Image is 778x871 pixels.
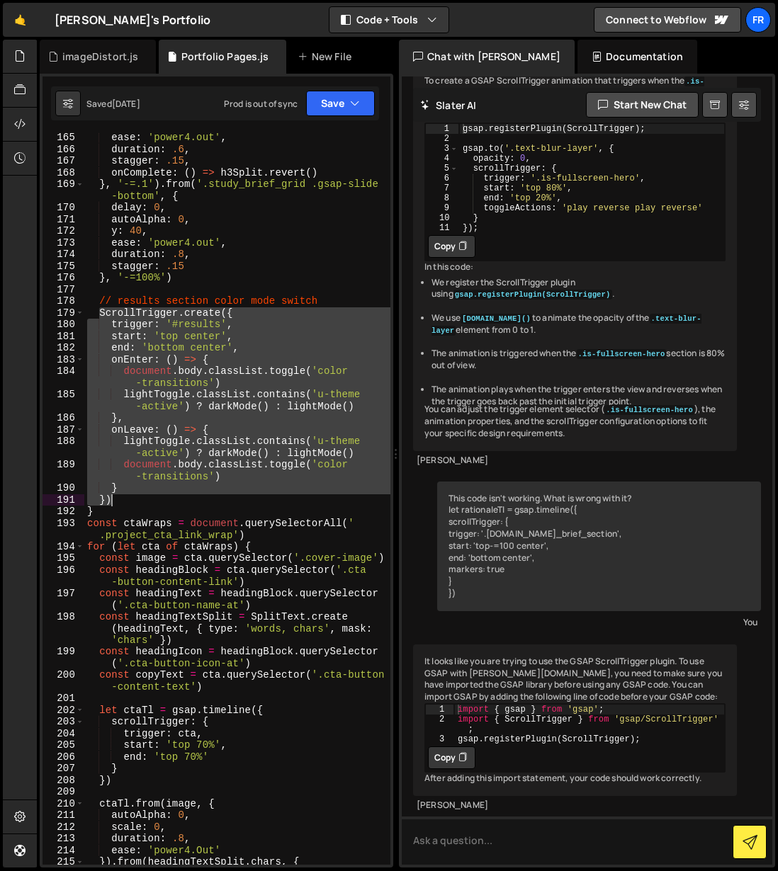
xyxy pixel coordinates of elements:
div: 200 [43,669,84,693]
div: 9 [426,203,458,213]
code: [DOMAIN_NAME]() [461,314,532,324]
div: 207 [43,763,84,775]
code: .is-fullscreen-hero [424,76,704,98]
button: Code + Tools [329,7,449,33]
div: 166 [43,144,84,156]
div: [PERSON_NAME] [417,799,733,812]
div: 2 [426,715,453,734]
button: Copy [428,746,475,769]
li: We use to animate the opacity of the element from 0 to 1. [432,312,726,336]
code: .is-fullscreen-hero [604,405,694,415]
div: 184 [43,365,84,389]
div: 212 [43,821,84,833]
div: 195 [43,552,84,564]
div: 201 [43,693,84,705]
div: 206 [43,751,84,763]
div: imageDistort.js [62,50,138,64]
li: We register the ScrollTrigger plugin using . [432,277,726,301]
code: .is-fullscreen-hero [577,349,667,359]
div: 181 [43,331,84,343]
button: Save [306,91,375,116]
div: 192 [43,506,84,518]
div: 205 [43,739,84,751]
div: 182 [43,342,84,354]
div: 2 [426,134,458,144]
div: 188 [43,435,84,459]
div: 165 [43,132,84,144]
div: 169 [43,178,84,202]
div: 211 [43,809,84,821]
div: 176 [43,272,84,284]
div: 215 [43,856,84,868]
div: 186 [43,412,84,424]
code: .text-blur-layer [432,314,701,336]
div: 6 [426,173,458,183]
li: The animation is triggered when the section is 80% out of view. [432,348,726,372]
div: 203 [43,716,84,728]
a: Fr [745,7,771,33]
div: 214 [43,845,84,857]
div: You [441,615,757,630]
div: 180 [43,319,84,331]
div: [PERSON_NAME] [417,455,733,467]
a: 🤙 [3,3,38,37]
div: 11 [426,223,458,233]
div: 196 [43,564,84,588]
div: 167 [43,155,84,167]
div: Saved [86,98,140,110]
div: 193 [43,518,84,541]
div: [PERSON_NAME]'s Portfolio [55,11,210,28]
h2: Slater AI [420,98,477,112]
div: It looks like you are trying to use the GSAP ScrollTrigger plugin. To use GSAP with [PERSON_NAME]... [413,644,737,796]
div: This code isn't working. What is wrong with it? let rationaleTl = gsap.timeline({ scrollTrigger: ... [437,482,761,611]
div: 3 [426,734,453,744]
div: 170 [43,202,84,214]
div: 209 [43,786,84,798]
div: 5 [426,164,458,173]
div: 191 [43,494,84,506]
div: 7 [426,183,458,193]
div: 175 [43,261,84,273]
div: 199 [43,646,84,669]
div: New File [298,50,357,64]
div: 208 [43,775,84,787]
div: 1 [426,124,458,134]
div: 3 [426,144,458,154]
div: 187 [43,424,84,436]
div: 178 [43,295,84,307]
div: 189 [43,459,84,482]
div: Portfolio Pages.js [181,50,269,64]
div: 1 [426,705,453,715]
div: [DATE] [112,98,140,110]
div: Documentation [577,40,697,74]
li: The animation plays when the trigger enters the view and reverses when the trigger goes back past... [432,384,726,408]
div: 8 [426,193,458,203]
div: 204 [43,728,84,740]
button: Start new chat [586,92,699,118]
div: 197 [43,588,84,611]
div: To create a GSAP ScrollTrigger animation that triggers when the section gets 80% out of view, and... [413,64,737,451]
code: gsap.registerPlugin(ScrollTrigger) [453,290,612,300]
div: 171 [43,214,84,226]
div: 198 [43,611,84,647]
a: Connect to Webflow [594,7,741,33]
div: 174 [43,249,84,261]
div: 173 [43,237,84,249]
div: 190 [43,482,84,494]
div: 202 [43,705,84,717]
div: 168 [43,167,84,179]
div: 172 [43,225,84,237]
button: Copy [428,235,475,258]
div: 185 [43,389,84,412]
div: Chat with [PERSON_NAME] [399,40,575,74]
div: 179 [43,307,84,319]
div: 183 [43,354,84,366]
div: 194 [43,541,84,553]
div: 4 [426,154,458,164]
div: 210 [43,798,84,810]
div: 10 [426,213,458,223]
div: Prod is out of sync [224,98,298,110]
div: 213 [43,833,84,845]
div: 177 [43,284,84,296]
